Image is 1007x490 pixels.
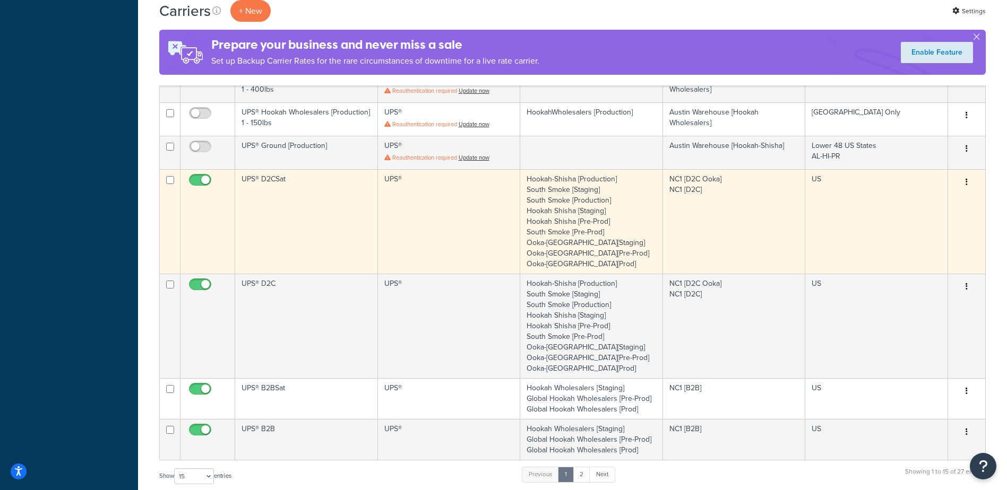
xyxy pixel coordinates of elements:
span: Reauthentication required [392,153,457,162]
h1: Carriers [159,1,211,21]
td: US [805,274,948,378]
td: Hookah Wholesalers [Staging] Global Hookah Wholesalers [Pre-Prod] Global Hookah Wholesalers [Prod] [520,378,663,419]
td: US [805,419,948,460]
a: Update now [459,86,489,95]
p: Set up Backup Carrier Rates for the rare circumstances of downtime for a live rate carrier. [211,54,539,68]
td: UPS® D2CSat [235,169,378,274]
td: NC1 [B2B] [663,378,806,419]
td: US [805,378,948,419]
a: Settings [952,4,986,19]
td: UPS® B2BSat [235,378,378,419]
a: Next [589,467,615,483]
a: Previous [522,467,559,483]
td: HookahWholesalers [Production] [520,102,663,136]
label: Show entries [159,468,231,484]
td: UPS® [378,136,521,169]
select: Showentries [174,468,214,484]
td: UPS® B2B [235,419,378,460]
a: Enable Feature [901,42,973,63]
td: US [805,169,948,274]
td: UPS® Ground [Production] [235,136,378,169]
td: UPS® [378,102,521,136]
td: UPS® Hookah Wholesalers [Production] 1 - 150lbs [235,102,378,136]
div: Showing 1 to 15 of 27 entries [905,466,986,488]
td: Austin Warehouse [Hookah-Shisha] [663,136,806,169]
button: Open Resource Center [970,453,996,479]
td: Hookah Wholesalers [Staging] Global Hookah Wholesalers [Pre-Prod] Global Hookah Wholesalers [Prod] [520,419,663,460]
a: Update now [459,153,489,162]
td: Austin Warehouse [Hookah Wholesalers] [663,102,806,136]
td: UPS® [378,378,521,419]
td: Hookah-Shisha [Production] South Smoke [Staging] South Smoke [Production] Hookah Shisha [Staging]... [520,274,663,378]
td: UPS® [378,274,521,378]
td: NC1 [D2C Ooka] NC1 [D2C] [663,169,806,274]
span: Reauthentication required [392,120,457,128]
img: ad-rules-rateshop-fe6ec290ccb7230408bd80ed9643f0289d75e0ffd9eb532fc0e269fcd187b520.png [159,30,211,75]
a: 1 [558,467,574,483]
h4: Prepare your business and never miss a sale [211,36,539,54]
span: Reauthentication required [392,86,457,95]
td: UPS® [378,169,521,274]
td: [GEOGRAPHIC_DATA] Only [805,102,948,136]
td: NC1 [D2C Ooka] NC1 [D2C] [663,274,806,378]
td: UPS® D2C [235,274,378,378]
a: 2 [573,467,590,483]
td: Hookah-Shisha [Production] South Smoke [Staging] South Smoke [Production] Hookah Shisha [Staging]... [520,169,663,274]
td: Lower 48 US States AL-HI-PR [805,136,948,169]
a: Update now [459,120,489,128]
td: NC1 [B2B] [663,419,806,460]
td: UPS® [378,419,521,460]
